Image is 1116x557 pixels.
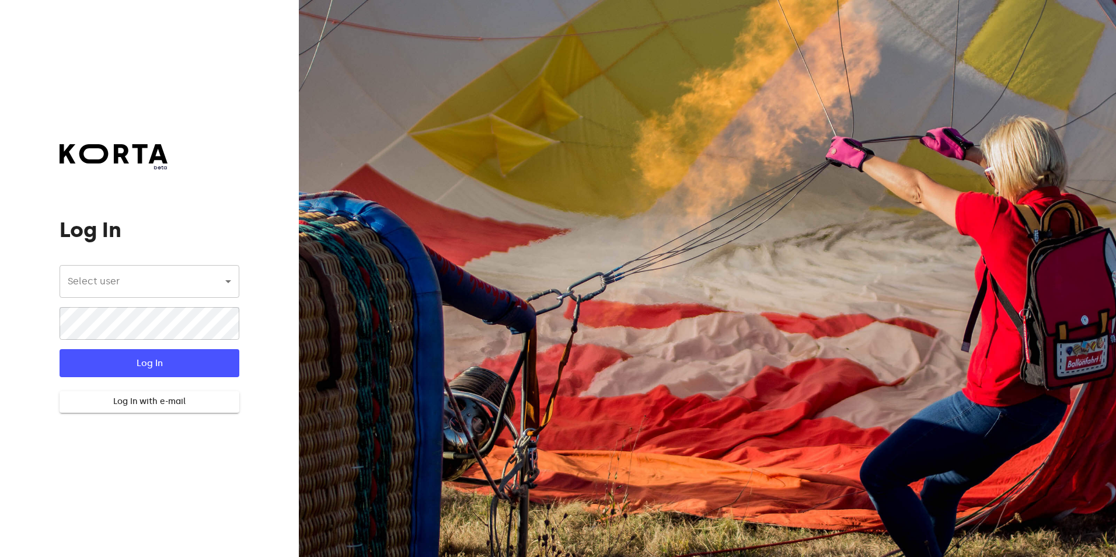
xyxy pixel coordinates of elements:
[78,356,220,371] span: Log In
[69,395,229,409] span: Log In with e-mail
[60,218,239,242] h1: Log In
[60,163,168,172] span: beta
[60,144,168,163] img: Korta
[60,144,168,172] a: beta
[60,265,239,298] div: ​
[60,349,239,377] button: Log In
[60,391,239,413] button: Log In with e-mail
